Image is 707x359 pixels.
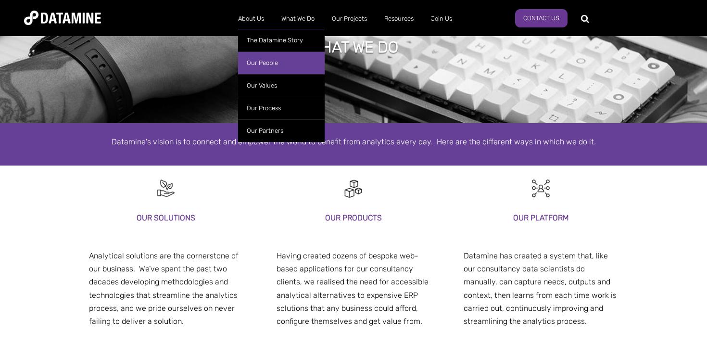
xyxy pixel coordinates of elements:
[229,6,273,31] a: About Us
[89,251,239,326] span: Analytical solutions are the cornerstone of our business. We’ve spent the past two decades develo...
[238,29,325,51] a: The Datamine Story
[309,37,398,58] h1: what we do
[89,211,243,224] h3: Our solutions
[277,211,431,224] h3: our products
[464,233,507,243] span: our platform
[515,9,568,27] a: Contact Us
[422,6,461,31] a: Join Us
[238,51,325,74] a: Our People
[155,178,177,199] img: Recruitment Black-10-1
[323,6,376,31] a: Our Projects
[273,6,323,31] a: What We Do
[89,233,133,243] span: our platform
[277,233,320,243] span: our platform
[79,135,628,148] p: Datamine's vision is to connect and empower the world to benefit from analytics every day. Here a...
[342,178,364,199] img: Digital Activation-1
[464,251,617,326] span: Datamine has created a system that, like our consultancy data scientists do manually, can capture...
[238,119,325,142] a: Our Partners
[376,6,422,31] a: Resources
[530,178,552,199] img: Customer Analytics-1
[238,97,325,119] a: Our Process
[277,251,429,326] span: Having created dozens of bespoke web-based applications for our consultancy clients, we realised ...
[238,74,325,97] a: Our Values
[464,211,618,224] h3: our platform
[24,11,101,25] img: Datamine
